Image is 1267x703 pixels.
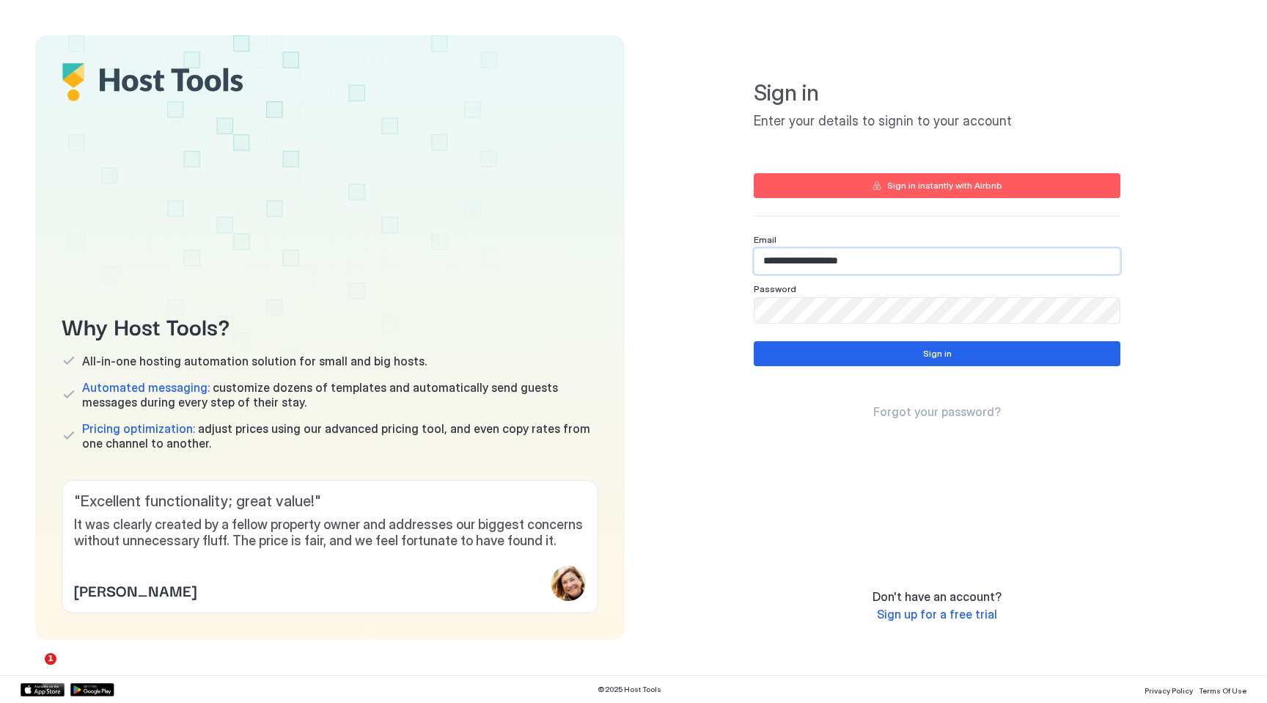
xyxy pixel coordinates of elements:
a: Forgot your password? [873,404,1001,420]
span: Password [754,283,796,294]
div: Sign in [923,347,952,360]
span: © 2025 Host Tools [598,685,661,694]
iframe: Intercom live chat [15,653,50,688]
span: Sign up for a free trial [877,607,997,622]
span: [PERSON_NAME] [74,579,197,601]
a: Terms Of Use [1199,682,1246,697]
span: Don't have an account? [873,589,1002,604]
span: Sign in [754,79,1120,107]
span: " Excellent functionality; great value! " [74,492,586,511]
a: Privacy Policy [1145,682,1193,697]
div: Sign in instantly with Airbnb [887,179,1002,192]
span: All-in-one hosting automation solution for small and big hosts. [82,354,427,368]
button: Sign in instantly with Airbnb [754,173,1120,198]
span: Privacy Policy [1145,686,1193,695]
span: Enter your details to signin to your account [754,113,1120,130]
a: Sign up for a free trial [877,607,997,622]
a: Google Play Store [70,683,114,696]
a: App Store [21,683,65,696]
input: Input Field [754,249,1120,274]
div: profile [551,566,586,601]
span: Why Host Tools? [62,309,598,342]
span: Terms Of Use [1199,686,1246,695]
input: Input Field [754,298,1120,323]
span: customize dozens of templates and automatically send guests messages during every step of their s... [82,380,598,409]
span: Email [754,234,776,245]
span: Automated messaging: [82,380,210,395]
span: Pricing optimization: [82,421,195,436]
span: 1 [45,653,56,665]
span: It was clearly created by a fellow property owner and addresses our biggest concerns without unne... [74,517,586,550]
button: Sign in [754,341,1120,366]
span: adjust prices using our advanced pricing tool, and even copy rates from one channel to another. [82,421,598,451]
